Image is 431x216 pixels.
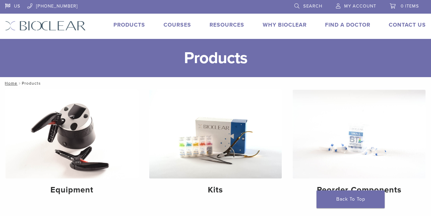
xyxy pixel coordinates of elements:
[113,21,145,28] a: Products
[298,184,420,196] h4: Reorder Components
[263,21,307,28] a: Why Bioclear
[317,190,385,208] a: Back To Top
[11,184,133,196] h4: Equipment
[389,21,426,28] a: Contact Us
[149,90,282,178] img: Kits
[325,21,370,28] a: Find A Doctor
[5,90,138,178] img: Equipment
[210,21,244,28] a: Resources
[293,90,426,178] img: Reorder Components
[401,3,419,9] span: 0 items
[303,3,322,9] span: Search
[17,82,22,85] span: /
[5,90,138,201] a: Equipment
[155,184,277,196] h4: Kits
[344,3,376,9] span: My Account
[293,90,426,201] a: Reorder Components
[3,81,17,86] a: Home
[164,21,191,28] a: Courses
[149,90,282,201] a: Kits
[5,21,86,31] img: Bioclear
